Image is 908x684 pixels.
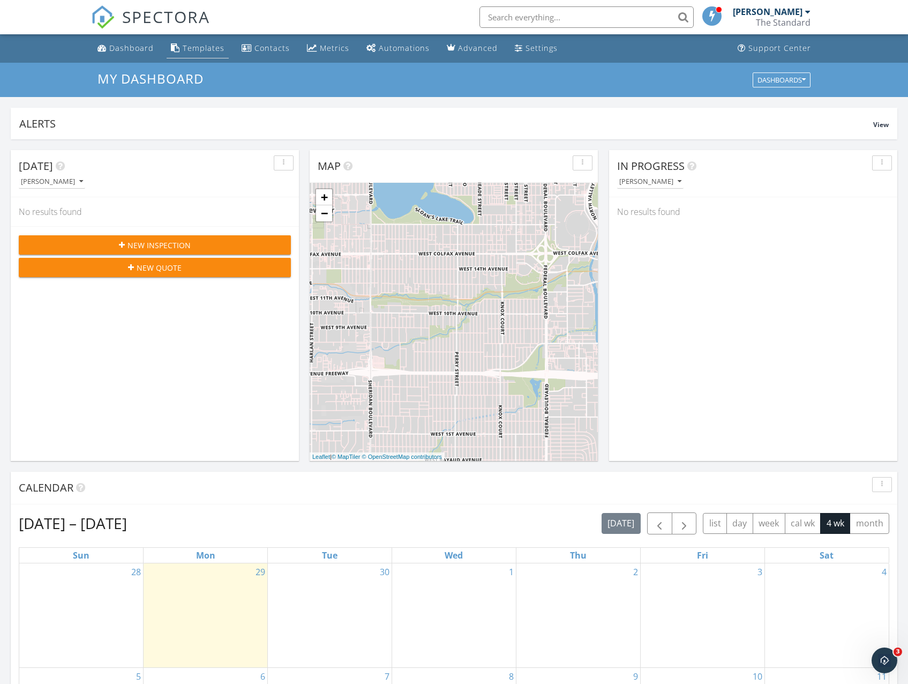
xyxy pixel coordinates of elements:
[640,563,764,668] td: Go to October 3, 2025
[516,563,640,668] td: Go to October 2, 2025
[748,43,811,53] div: Support Center
[755,563,764,581] a: Go to October 3, 2025
[442,39,502,58] a: Advanced
[91,5,115,29] img: The Best Home Inspection Software - Spectora
[362,453,442,460] a: © OpenStreetMap contributors
[362,39,434,58] a: Automations (Basic)
[602,513,641,534] button: [DATE]
[183,43,224,53] div: Templates
[894,648,902,656] span: 3
[19,512,127,534] h2: [DATE] – [DATE]
[127,240,191,251] span: New Inspection
[19,563,144,668] td: Go to September 28, 2025
[19,175,85,189] button: [PERSON_NAME]
[619,178,681,185] div: [PERSON_NAME]
[254,43,290,53] div: Contacts
[872,648,897,673] iframe: Intercom live chat
[609,197,897,226] div: No results found
[785,513,821,534] button: cal wk
[91,14,210,37] a: SPECTORA
[137,262,182,273] span: New Quote
[442,548,465,563] a: Wednesday
[820,513,850,534] button: 4 wk
[726,513,753,534] button: day
[129,563,143,581] a: Go to September 28, 2025
[617,175,684,189] button: [PERSON_NAME]
[817,548,836,563] a: Saturday
[19,159,53,173] span: [DATE]
[733,39,815,58] a: Support Center
[764,563,889,668] td: Go to October 4, 2025
[316,189,332,205] a: Zoom in
[253,563,267,581] a: Go to September 29, 2025
[631,563,640,581] a: Go to October 2, 2025
[97,70,204,87] span: My Dashboard
[647,512,672,534] button: Previous
[93,39,158,58] a: Dashboard
[672,512,697,534] button: Next
[303,39,354,58] a: Metrics
[19,235,291,255] button: New Inspection
[733,6,802,17] div: [PERSON_NAME]
[167,39,229,58] a: Templates
[880,563,889,581] a: Go to October 4, 2025
[144,563,268,668] td: Go to September 29, 2025
[122,5,210,28] span: SPECTORA
[320,548,340,563] a: Tuesday
[268,563,392,668] td: Go to September 30, 2025
[194,548,217,563] a: Monday
[71,548,92,563] a: Sunday
[237,39,294,58] a: Contacts
[312,453,330,460] a: Leaflet
[320,43,349,53] div: Metrics
[873,120,889,129] span: View
[511,39,562,58] a: Settings
[753,72,811,87] button: Dashboards
[19,258,291,277] button: New Quote
[19,116,873,131] div: Alerts
[310,452,445,462] div: |
[11,197,299,226] div: No results found
[850,513,889,534] button: month
[378,563,392,581] a: Go to September 30, 2025
[703,513,727,534] button: list
[458,43,498,53] div: Advanced
[479,6,694,28] input: Search everything...
[109,43,154,53] div: Dashboard
[526,43,558,53] div: Settings
[756,17,811,28] div: The Standard
[753,513,785,534] button: week
[507,563,516,581] a: Go to October 1, 2025
[695,548,710,563] a: Friday
[379,43,430,53] div: Automations
[318,159,341,173] span: Map
[316,205,332,221] a: Zoom out
[757,76,806,84] div: Dashboards
[19,480,73,495] span: Calendar
[617,159,685,173] span: In Progress
[568,548,589,563] a: Thursday
[21,178,83,185] div: [PERSON_NAME]
[332,453,361,460] a: © MapTiler
[392,563,516,668] td: Go to October 1, 2025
